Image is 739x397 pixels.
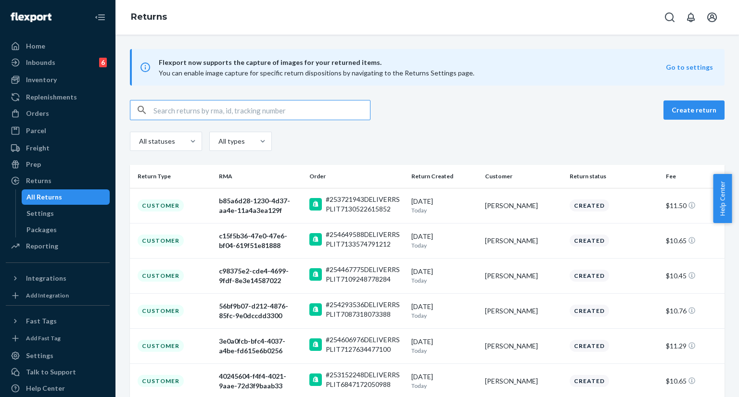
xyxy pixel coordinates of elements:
[411,276,477,285] p: Today
[6,173,110,188] a: Returns
[219,301,302,321] div: 56bf9b07-d212-4876-85fc-9e0dccdd3300
[570,340,609,352] div: Created
[6,72,110,87] a: Inventory
[566,165,662,188] th: Return status
[219,266,302,285] div: c98375e2-cde4-4699-9fdf-8e3e14587022
[485,341,562,351] div: [PERSON_NAME]
[326,230,404,249] div: #254649588DELIVERRSPLIT7133574791212
[6,364,110,380] a: Talk to Support
[6,140,110,156] a: Freight
[26,109,49,118] div: Orders
[411,302,477,320] div: [DATE]
[26,160,41,169] div: Prep
[411,337,477,355] div: [DATE]
[6,157,110,172] a: Prep
[26,291,69,299] div: Add Integration
[411,197,477,214] div: [DATE]
[26,176,51,186] div: Returns
[6,348,110,363] a: Settings
[702,8,722,27] button: Open account menu
[159,57,666,68] span: Flexport now supports the capture of images for your returned items.
[662,223,725,258] td: $10.65
[6,313,110,329] button: Fast Tags
[570,199,609,211] div: Created
[6,238,110,254] a: Reporting
[26,58,55,67] div: Inbounds
[306,165,408,188] th: Order
[131,12,167,22] a: Returns
[159,69,474,77] span: You can enable image capture for specific return dispositions by navigating to the Returns Settin...
[570,305,609,317] div: Created
[26,209,54,218] div: Settings
[663,100,725,120] button: Create return
[681,8,701,27] button: Open notifications
[139,136,174,146] div: All statuses
[219,196,302,215] div: b85a6d28-1230-4d37-aa4e-11a4a3ea129f
[153,100,370,120] input: Search returns by rma, id, tracking number
[6,333,110,344] a: Add Fast Tag
[26,241,58,251] div: Reporting
[326,265,404,284] div: #254467775DELIVERRSPLIT7109248778284
[26,192,62,202] div: All Returns
[99,58,107,67] div: 6
[6,38,110,54] a: Home
[485,376,562,386] div: [PERSON_NAME]
[485,236,562,246] div: [PERSON_NAME]
[662,258,725,293] td: $10.45
[570,235,609,247] div: Created
[22,206,110,221] a: Settings
[6,271,110,286] button: Integrations
[26,75,57,85] div: Inventory
[481,165,566,188] th: Customer
[411,241,477,249] p: Today
[26,351,53,360] div: Settings
[408,165,481,188] th: Return Created
[219,336,302,356] div: 3e0a0fcb-bfc4-4037-a4be-fd615e6b0256
[26,316,57,326] div: Fast Tags
[26,41,45,51] div: Home
[713,174,732,223] button: Help Center
[138,270,184,282] div: Customer
[662,165,725,188] th: Fee
[138,375,184,387] div: Customer
[326,195,404,214] div: #253721943DELIVERRSPLIT7130522615852
[485,306,562,316] div: [PERSON_NAME]
[26,384,65,393] div: Help Center
[6,123,110,138] a: Parcel
[411,347,477,355] p: Today
[662,328,725,363] td: $11.29
[411,311,477,320] p: Today
[326,370,404,389] div: #253152248DELIVERRSPLIT6847172050988
[123,3,175,31] ol: breadcrumbs
[411,206,477,214] p: Today
[6,290,110,301] a: Add Integration
[219,231,302,250] div: c15f5b36-47e0-47e6-bf04-619f51e81888
[6,55,110,70] a: Inbounds6
[570,270,609,282] div: Created
[26,273,66,283] div: Integrations
[570,375,609,387] div: Created
[90,8,110,27] button: Close Navigation
[662,188,725,223] td: $11.50
[411,232,477,249] div: [DATE]
[26,334,61,342] div: Add Fast Tag
[26,92,77,102] div: Replenishments
[138,305,184,317] div: Customer
[411,382,477,390] p: Today
[6,381,110,396] a: Help Center
[660,8,679,27] button: Open Search Box
[218,136,243,146] div: All types
[26,143,50,153] div: Freight
[138,235,184,247] div: Customer
[130,165,215,188] th: Return Type
[326,335,404,354] div: #254606976DELIVERRSPLIT7127634477100
[662,293,725,328] td: $10.76
[26,225,57,235] div: Packages
[22,222,110,237] a: Packages
[411,267,477,285] div: [DATE]
[485,201,562,211] div: [PERSON_NAME]
[26,126,46,136] div: Parcel
[6,89,110,105] a: Replenishments
[485,271,562,281] div: [PERSON_NAME]
[411,372,477,390] div: [DATE]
